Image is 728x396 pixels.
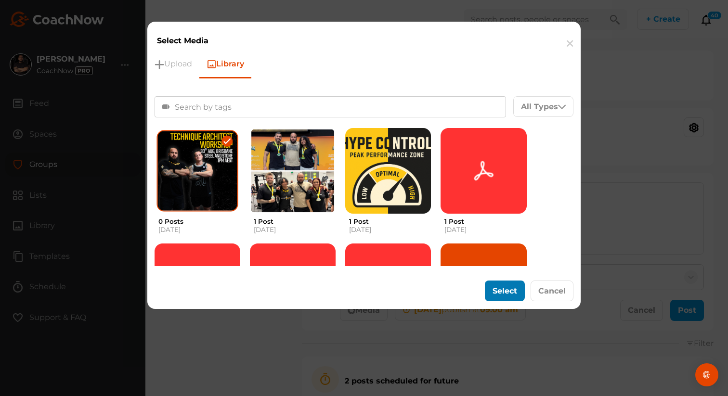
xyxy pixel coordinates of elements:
button: Cancel [531,281,573,301]
img: resource [441,243,526,329]
img: ico [223,138,231,144]
img: resource [250,243,336,329]
div: Open Intercom Messenger [695,363,718,386]
div: [DATE] [250,226,336,234]
div: 0 Posts [155,217,240,226]
button: ico [156,130,238,212]
button: All Types [513,96,573,117]
a: Library [199,51,251,77]
div: [DATE] [441,226,526,234]
img: resource [345,243,431,329]
div: [DATE] [345,226,431,234]
input: Search by tags [173,99,286,115]
img: resource [441,128,526,214]
div: [DATE] [155,226,240,234]
div: 1 Post [441,217,526,226]
div: 1 Post [345,217,431,226]
div: 1 Post [250,217,336,226]
button: Select [485,281,525,301]
div: Select Media [147,22,581,51]
a: Upload [147,51,199,77]
img: resource [155,243,240,329]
